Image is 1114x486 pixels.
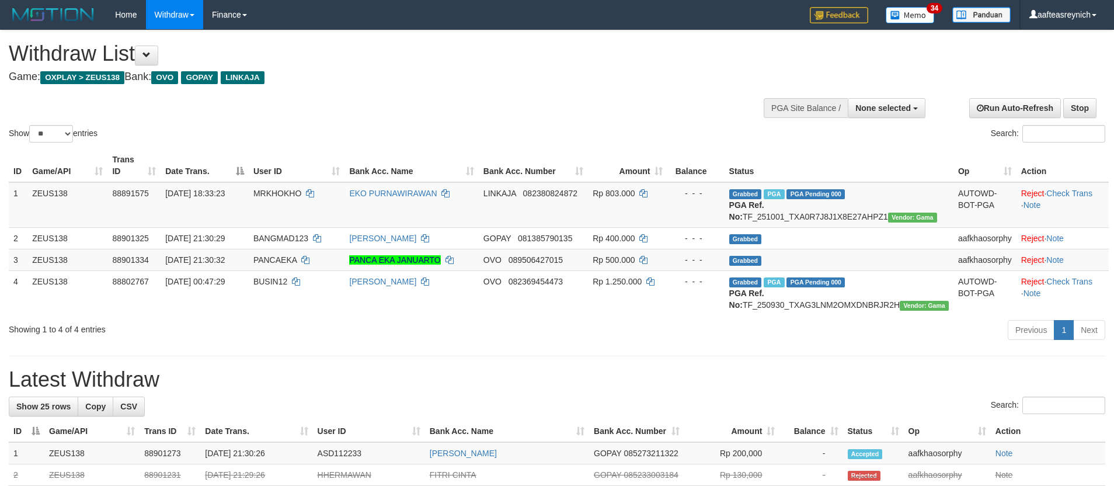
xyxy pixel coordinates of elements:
[1073,320,1105,340] a: Next
[107,149,161,182] th: Trans ID: activate to sort column ascending
[509,255,563,265] span: Copy 089506427015 to clipboard
[27,249,107,270] td: ZEUS138
[9,249,27,270] td: 3
[764,189,784,199] span: Marked by aafpengsreynich
[1016,227,1109,249] td: ·
[112,255,148,265] span: 88901334
[253,277,287,286] span: BUSIN12
[430,449,497,458] a: [PERSON_NAME]
[729,189,762,199] span: Grabbed
[1046,189,1092,198] a: Check Trans
[313,464,425,486] td: HHERMAWAN
[509,277,563,286] span: Copy 082369454473 to clipboard
[953,249,1016,270] td: aafkhaosorphy
[44,464,140,486] td: ZEUS138
[953,227,1016,249] td: aafkhaosorphy
[848,471,880,481] span: Rejected
[672,188,719,199] div: - - -
[624,449,678,458] span: Copy 085273211322 to clipboard
[1063,98,1096,118] a: Stop
[672,232,719,244] div: - - -
[9,368,1105,391] h1: Latest Withdraw
[9,319,455,335] div: Showing 1 to 4 of 4 entries
[684,464,779,486] td: Rp 130,000
[349,277,416,286] a: [PERSON_NAME]
[843,421,904,442] th: Status: activate to sort column ascending
[29,125,73,143] select: Showentries
[991,421,1105,442] th: Action
[904,464,991,486] td: aafkhaosorphy
[349,234,416,243] a: [PERSON_NAME]
[684,421,779,442] th: Amount: activate to sort column ascending
[779,421,843,442] th: Balance: activate to sort column ascending
[9,42,731,65] h1: Withdraw List
[779,442,843,464] td: -
[479,149,588,182] th: Bank Acc. Number: activate to sort column ascending
[430,470,476,480] a: FITRI CINTA
[140,464,200,486] td: 88901231
[9,227,27,249] td: 2
[165,189,225,198] span: [DATE] 18:33:23
[593,277,642,286] span: Rp 1.250.000
[593,234,635,243] span: Rp 400.000
[786,189,845,199] span: PGA Pending
[588,149,667,182] th: Amount: activate to sort column ascending
[27,227,107,249] td: ZEUS138
[779,464,843,486] td: -
[112,277,148,286] span: 88802767
[140,442,200,464] td: 88901273
[253,234,308,243] span: BANGMAD123
[1016,270,1109,315] td: · ·
[9,270,27,315] td: 4
[44,421,140,442] th: Game/API: activate to sort column ascending
[9,125,98,143] label: Show entries
[523,189,577,198] span: Copy 082380824872 to clipboard
[9,421,44,442] th: ID: activate to sort column descending
[518,234,572,243] span: Copy 081385790135 to clipboard
[904,421,991,442] th: Op: activate to sort column ascending
[672,276,719,287] div: - - -
[1046,255,1064,265] a: Note
[927,3,942,13] span: 34
[810,7,868,23] img: Feedback.jpg
[952,7,1011,23] img: panduan.png
[667,149,724,182] th: Balance
[349,255,440,265] a: PANCA EKA JANUARTO
[594,470,621,480] span: GOPAY
[483,277,502,286] span: OVO
[483,255,502,265] span: OVO
[764,98,848,118] div: PGA Site Balance /
[181,71,218,84] span: GOPAY
[953,149,1016,182] th: Op: activate to sort column ascending
[729,200,764,221] b: PGA Ref. No:
[969,98,1061,118] a: Run Auto-Refresh
[900,301,949,311] span: Vendor URL: https://trx31.1velocity.biz
[1024,200,1041,210] a: Note
[165,234,225,243] span: [DATE] 21:30:29
[953,182,1016,228] td: AUTOWD-BOT-PGA
[729,289,764,310] b: PGA Ref. No:
[27,270,107,315] td: ZEUS138
[113,397,145,416] a: CSV
[112,189,148,198] span: 88891575
[1054,320,1074,340] a: 1
[995,470,1013,480] a: Note
[589,421,684,442] th: Bank Acc. Number: activate to sort column ascending
[672,254,719,266] div: - - -
[40,71,124,84] span: OXPLAY > ZEUS138
[684,442,779,464] td: Rp 200,000
[344,149,478,182] th: Bank Acc. Name: activate to sort column ascending
[593,255,635,265] span: Rp 500.000
[165,277,225,286] span: [DATE] 00:47:29
[848,98,925,118] button: None selected
[313,421,425,442] th: User ID: activate to sort column ascending
[44,442,140,464] td: ZEUS138
[349,189,437,198] a: EKO PURNAWIRAWAN
[1021,189,1045,198] a: Reject
[953,270,1016,315] td: AUTOWD-BOT-PGA
[1016,149,1109,182] th: Action
[991,397,1105,414] label: Search:
[9,464,44,486] td: 2
[1016,249,1109,270] td: ·
[1046,234,1064,243] a: Note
